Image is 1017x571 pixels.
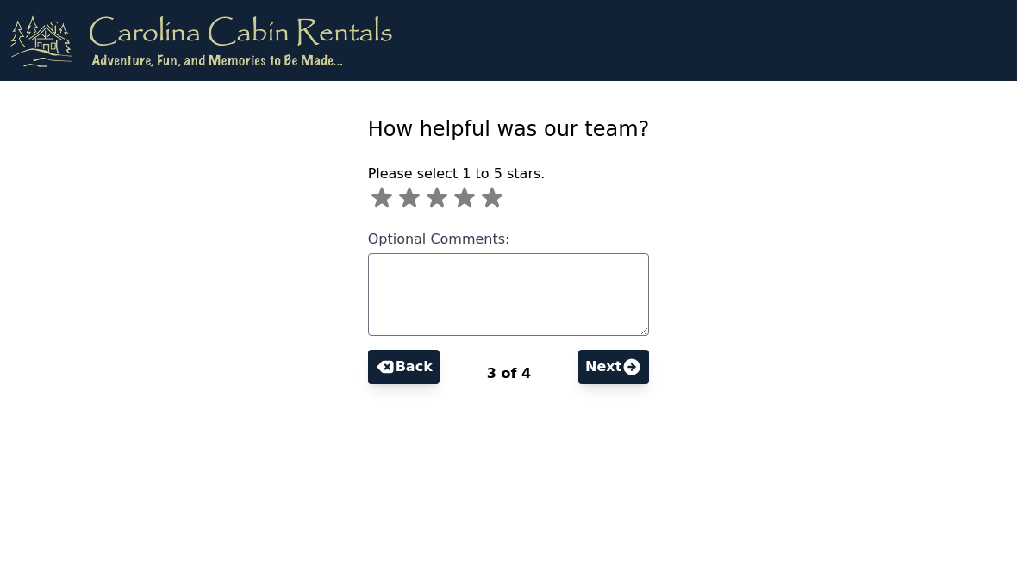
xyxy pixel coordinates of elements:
[10,14,392,67] img: logo.png
[368,164,650,184] p: Please select 1 to 5 stars.
[368,231,510,247] span: Optional Comments:
[368,350,440,384] button: Back
[487,365,531,382] span: 3 of 4
[368,117,650,141] span: How helpful was our team?
[368,253,650,336] textarea: Optional Comments:
[578,350,649,384] button: Next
